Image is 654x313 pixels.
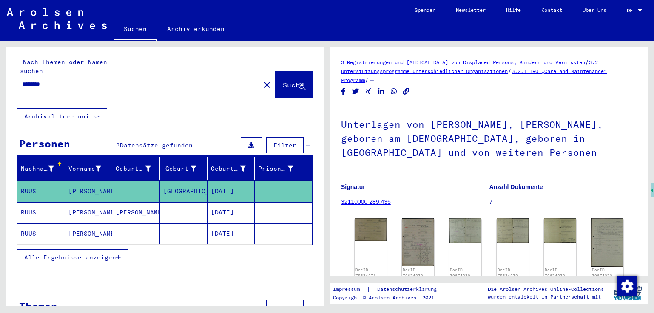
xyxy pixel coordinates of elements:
div: Prisoner # [258,164,293,173]
button: Share on LinkedIn [377,86,386,97]
a: DocID: 79674372 [545,268,565,278]
span: Alle Ergebnisse anzeigen [24,254,116,261]
button: Share on Twitter [351,86,360,97]
b: Signatur [341,183,365,190]
mat-icon: close [262,80,272,90]
img: 001.jpg [402,218,434,266]
a: Datenschutzerklärung [370,285,447,294]
div: Geburtsname [116,162,162,175]
mat-cell: [DATE] [208,202,255,223]
div: Personen [19,136,70,151]
span: Datensätze gefunden [120,141,193,149]
span: Filter [273,141,296,149]
div: Nachname [21,164,54,173]
mat-cell: RUUS [17,202,65,223]
mat-cell: [DATE] [208,223,255,244]
button: Alle Ergebnisse anzeigen [17,249,128,265]
mat-cell: [GEOGRAPHIC_DATA] [160,181,208,202]
a: Suchen [114,19,157,41]
div: | [333,285,447,294]
div: Geburtsname [116,164,151,173]
img: yv_logo.png [612,282,644,304]
span: Filter [273,304,296,312]
button: Clear [259,76,276,93]
mat-cell: [PERSON_NAME] [65,223,113,244]
a: DocID: 79674372 [403,268,423,278]
a: DocID: 79674372 [498,268,518,278]
button: Share on Xing [364,86,373,97]
span: / [585,58,589,66]
img: 002.jpg [449,218,481,243]
h1: Unterlagen von [PERSON_NAME], [PERSON_NAME], geboren am [DEMOGRAPHIC_DATA], geboren in [GEOGRAPHI... [341,105,637,170]
a: DocID: 79674372 [450,268,470,278]
b: Anzahl Dokumente [489,183,543,190]
mat-header-cell: Geburtsname [112,157,160,180]
img: Zustimmung ändern [617,276,637,296]
mat-header-cell: Vorname [65,157,113,180]
span: DE [627,8,636,14]
img: 001.jpg [355,218,387,241]
p: 7 [489,197,637,206]
img: 004.jpg [544,218,576,243]
a: DocID: 79674373 [592,268,612,278]
mat-header-cell: Prisoner # [255,157,312,180]
p: Die Arolsen Archives Online-Collections [488,285,604,293]
div: Vorname [68,164,102,173]
span: / [508,67,512,75]
mat-header-cell: Nachname [17,157,65,180]
mat-cell: [PERSON_NAME] [65,181,113,202]
div: Prisoner # [258,162,304,175]
span: 3 [116,141,120,149]
div: Geburt‏ [163,164,196,173]
div: Vorname [68,162,112,175]
mat-header-cell: Geburtsdatum [208,157,255,180]
button: Share on Facebook [339,86,348,97]
mat-cell: [PERSON_NAME] [112,202,160,223]
mat-cell: RUUS [17,223,65,244]
mat-cell: [DATE] [208,181,255,202]
mat-label: Nach Themen oder Namen suchen [20,58,107,75]
button: Copy link [402,86,411,97]
a: Impressum [333,285,367,294]
span: Suche [283,81,304,89]
div: Geburtsdatum [211,164,246,173]
button: Filter [266,137,304,153]
img: Arolsen_neg.svg [7,8,107,29]
button: Archival tree units [17,108,107,124]
p: Copyright © Arolsen Archives, 2021 [333,294,447,302]
img: 003.jpg [497,218,529,243]
img: 001.jpg [591,218,623,267]
p: wurden entwickelt in Partnerschaft mit [488,293,604,301]
button: Share on WhatsApp [390,86,398,97]
div: Geburt‏ [163,162,207,175]
a: Archiv erkunden [157,19,235,39]
div: Geburtsdatum [211,162,257,175]
div: Nachname [21,162,65,175]
a: DocID: 79674371 [355,268,376,278]
a: 3 Registrierungen und [MEDICAL_DATA] von Displaced Persons, Kindern und Vermissten [341,59,585,65]
mat-cell: [PERSON_NAME] [65,202,113,223]
a: 32110000 289.435 [341,198,391,205]
mat-header-cell: Geburt‏ [160,157,208,180]
button: Suche [276,71,313,98]
mat-cell: RUUS [17,181,65,202]
span: / [365,76,369,84]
